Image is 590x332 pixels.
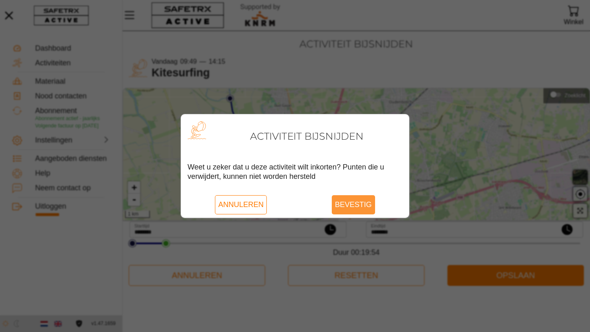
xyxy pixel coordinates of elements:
[188,163,402,186] div: Weet u zeker dat u deze activiteit wilt inkorten? Punten die u verwijdert, kunnen niet worden her...
[188,121,206,140] img: KITE_SURFING.svg
[215,195,267,214] button: Annuleren
[211,130,402,143] h2: Activiteit bijsnijden
[335,195,372,214] span: Bevestig
[218,195,264,214] span: Annuleren
[332,195,375,214] button: Bevestig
